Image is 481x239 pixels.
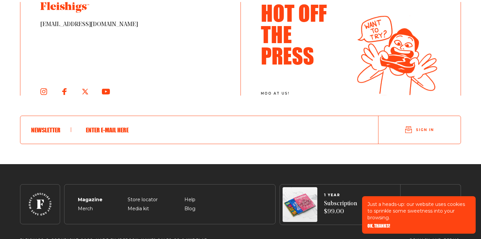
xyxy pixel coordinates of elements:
[367,201,470,221] p: Just a heads-up: our website uses cookies to sprinkle some sweetness into your browsing.
[283,187,317,222] img: Magazines image
[261,2,348,66] h3: Hot Off The Press
[261,92,348,96] span: moo at us!
[78,206,93,212] a: Merch
[31,126,71,134] h6: Newsletter
[40,21,220,29] span: [EMAIL_ADDRESS][DOMAIN_NAME]
[184,206,195,212] a: Blog
[128,196,158,204] span: Store locator
[324,193,357,197] span: 1 YEAR
[128,197,158,203] a: Store locator
[378,118,461,141] button: Sign in
[367,224,390,228] button: OK, THANKS!
[416,127,434,132] span: Sign in
[184,197,195,203] a: Help
[128,205,149,213] span: Media kit
[78,205,93,213] span: Merch
[128,206,149,212] a: Media kit
[324,200,357,216] span: Subscription $99.00
[184,205,195,213] span: Blog
[82,121,357,139] input: Enter e-mail here
[184,196,195,204] span: Help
